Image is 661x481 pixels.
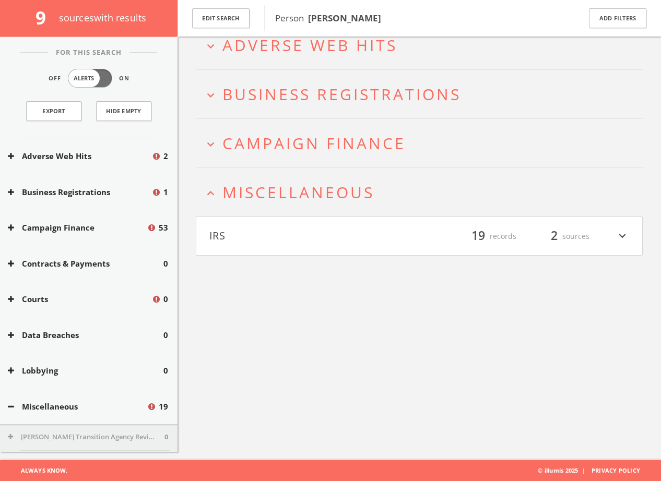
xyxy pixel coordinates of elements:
span: 9 [36,5,55,30]
button: Miscellaneous [8,401,147,413]
span: For This Search [48,47,129,58]
span: Adverse Web Hits [222,34,397,56]
span: On [119,75,129,83]
span: Business Registrations [222,83,461,105]
button: expand_moreCampaign Finance [204,135,643,152]
span: 19 [467,227,490,245]
span: source s with results [59,11,147,24]
span: 2 [546,227,562,245]
span: 53 [159,222,168,234]
span: 2 [163,151,168,163]
span: Always Know. [8,460,67,481]
a: Privacy Policy [592,466,640,474]
button: expand_lessMiscellaneous [204,184,643,201]
span: Person [275,12,381,24]
span: 19 [159,401,168,413]
button: Contracts & Payments [8,258,163,270]
span: Miscellaneous [222,182,374,203]
button: Add Filters [589,8,646,29]
span: 0 [163,365,168,377]
button: [PERSON_NAME] Transition Agency Review Teams [8,432,164,443]
div: records [454,227,516,245]
div: sources [527,227,589,245]
i: expand_less [204,186,218,200]
button: Edit Search [192,8,250,29]
span: 0 [163,258,168,270]
button: expand_moreBusiness Registrations [204,86,643,103]
i: expand_more [204,39,218,53]
a: Export [26,101,81,121]
span: © illumis 2025 [538,460,653,481]
button: Courts [8,294,151,306]
i: expand_more [616,227,629,245]
span: Off [49,75,61,83]
b: [PERSON_NAME] [308,12,381,24]
span: Campaign Finance [222,133,406,154]
span: | [578,466,589,474]
i: expand_more [204,137,218,151]
span: 1 [163,186,168,198]
button: Hide Empty [96,101,151,121]
button: Data Breaches [8,329,163,341]
button: expand_moreAdverse Web Hits [204,37,643,54]
span: 0 [164,432,168,443]
button: Campaign Finance [8,222,147,234]
span: 0 [163,329,168,341]
button: Business Registrations [8,186,151,198]
button: Adverse Web Hits [8,151,151,163]
button: IRS [209,227,419,245]
i: expand_more [204,88,218,102]
button: Lobbying [8,365,163,377]
span: 0 [163,294,168,306]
